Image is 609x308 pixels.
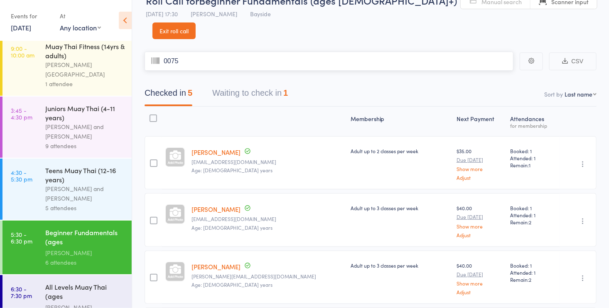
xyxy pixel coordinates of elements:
span: 1 [529,161,531,169]
div: for membership [511,123,557,128]
div: Next Payment [453,110,507,132]
span: Remain: [511,161,557,169]
span: Remain: [511,219,557,226]
div: Last name [565,90,592,98]
small: Due [DATE] [457,157,503,163]
a: Adjust [457,232,503,238]
div: 1 attendee [45,79,125,89]
a: [DATE] [11,23,31,32]
div: [PERSON_NAME][GEOGRAPHIC_DATA] [45,60,125,79]
span: Attended: 1 [511,154,557,161]
div: 1 [283,88,288,97]
span: Age: [DEMOGRAPHIC_DATA] years [192,166,273,174]
small: harrisoncampbell424@gmail.com [192,159,344,165]
a: 5:30 -6:30 pmBeginner Fundamentals (ages [DEMOGRAPHIC_DATA]+)[PERSON_NAME]6 attendees [2,221,132,274]
time: 4:30 - 5:30 pm [11,169,32,182]
small: holz_dewar@hotmail.com [192,216,344,222]
span: Remain: [511,276,557,283]
div: 9 attendees [45,141,125,151]
span: Age: [DEMOGRAPHIC_DATA] years [192,224,273,231]
div: [PERSON_NAME] and [PERSON_NAME] [45,122,125,141]
button: Checked in5 [145,84,192,106]
div: $40.00 [457,204,503,237]
a: [PERSON_NAME] [192,148,241,156]
div: Beginner Fundamentals (ages [DEMOGRAPHIC_DATA]+) [45,228,125,248]
div: Events for [11,9,52,23]
div: Muay Thai Fitness (14yrs & adults) [45,42,125,60]
a: Exit roll call [152,22,196,39]
span: 2 [529,276,532,283]
a: Show more [457,224,503,229]
a: Show more [457,281,503,286]
small: Monica-legge@hotmail.com [192,273,344,279]
a: Adjust [457,289,503,295]
span: Age: [DEMOGRAPHIC_DATA] years [192,281,273,288]
span: Booked: 1 [511,204,557,211]
div: Adult up to 3 classes per week [351,262,450,269]
time: 3:45 - 4:30 pm [11,107,32,120]
div: [PERSON_NAME] and [PERSON_NAME] [45,184,125,203]
div: Juniors Muay Thai (4-11 years) [45,104,125,122]
div: 6 attendees [45,258,125,267]
div: All Levels Muay Thai (ages [DEMOGRAPHIC_DATA]+) [45,282,125,303]
div: 5 attendees [45,203,125,213]
div: Adult up to 2 classes per week [351,147,450,154]
div: At [60,9,101,23]
a: [PERSON_NAME] [192,262,241,271]
a: 9:00 -10:00 amMuay Thai Fitness (14yrs & adults)[PERSON_NAME][GEOGRAPHIC_DATA]1 attendee [2,35,132,96]
a: 4:30 -5:30 pmTeens Muay Thai (12-16 years)[PERSON_NAME] and [PERSON_NAME]5 attendees [2,159,132,220]
span: Attended: 1 [511,211,557,219]
a: [PERSON_NAME] [192,205,241,214]
label: Sort by [544,90,563,98]
div: Any location [60,23,101,32]
time: 9:00 - 10:00 am [11,45,34,58]
time: 6:30 - 7:30 pm [11,286,32,299]
div: Teens Muay Thai (12-16 years) [45,166,125,184]
button: CSV [549,52,597,70]
a: 3:45 -4:30 pmJuniors Muay Thai (4-11 years)[PERSON_NAME] and [PERSON_NAME]9 attendees [2,97,132,158]
div: Membership [347,110,453,132]
span: Attended: 1 [511,269,557,276]
span: Bayside [250,10,271,18]
span: Booked: 1 [511,147,557,154]
div: $40.00 [457,262,503,295]
div: Atten­dances [507,110,560,132]
a: Adjust [457,175,503,180]
div: $35.00 [457,147,503,180]
span: Booked: 1 [511,262,557,269]
button: Waiting to check in1 [212,84,288,106]
span: [DATE] 17:30 [146,10,178,18]
div: 5 [188,88,192,97]
div: [PERSON_NAME] [45,248,125,258]
span: 2 [529,219,532,226]
time: 5:30 - 6:30 pm [11,231,32,244]
small: Due [DATE] [457,214,503,220]
a: Show more [457,166,503,171]
small: Due [DATE] [457,271,503,277]
span: [PERSON_NAME] [191,10,237,18]
input: Scan member card [145,52,513,71]
div: Adult up to 3 classes per week [351,204,450,211]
